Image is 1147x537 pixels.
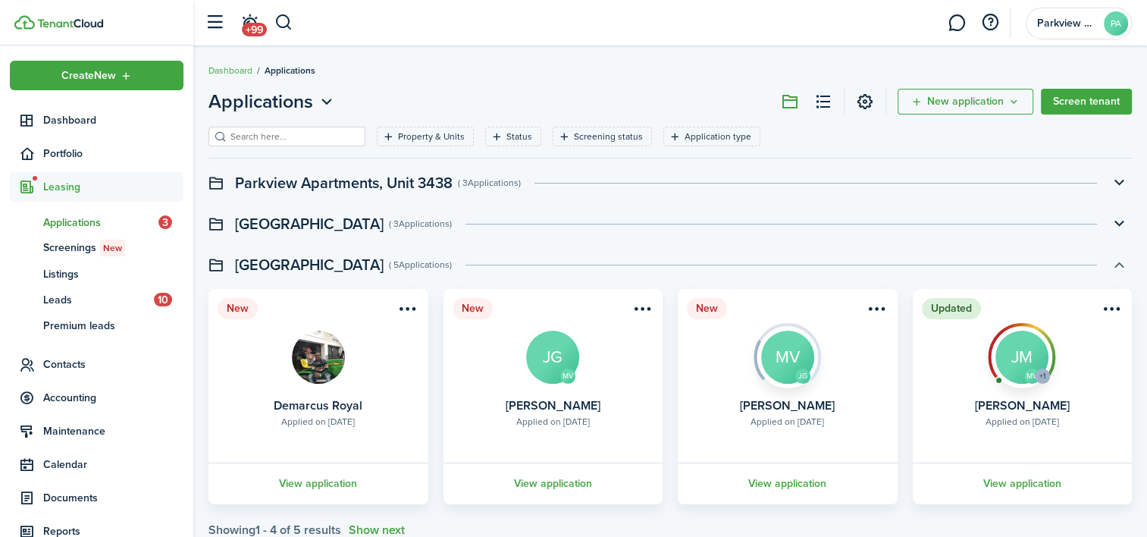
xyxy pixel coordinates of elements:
span: Maintenance [43,423,183,439]
avatar-text: MV [560,369,575,384]
a: Premium leads [10,312,183,338]
filter-tag-label: Property & Units [398,130,465,143]
a: Leads10 [10,287,183,312]
span: Leads [43,292,154,308]
button: Open menu [629,301,653,322]
div: Applied on [DATE] [751,415,824,429]
span: 10 [154,293,172,306]
a: View application [206,463,431,504]
filter-tag-label: Status [506,130,532,143]
a: View application [441,463,666,504]
div: Applied on [DATE] [516,415,590,429]
avatar-text: JG [795,369,810,384]
button: Open menu [864,301,888,322]
span: Parkview Apartments [1037,18,1098,29]
img: TenantCloud [14,15,35,30]
span: Calendar [43,457,183,473]
span: Leasing [43,179,183,195]
button: Applications [208,88,337,115]
button: Show next [349,523,405,537]
span: Accounting [43,390,183,406]
button: Toggle accordion [1106,252,1132,278]
filter-tag-label: Screening status [574,130,643,143]
span: Applications [208,88,313,115]
swimlane-title: [GEOGRAPHIC_DATA] [235,212,384,235]
input: Search here... [227,130,360,144]
swimlane-title: Parkview Apartments, Unit 3438 [235,171,453,194]
a: Messaging [942,4,971,42]
span: Applications [43,215,158,231]
span: +99 [242,23,267,36]
a: View application [675,463,900,504]
button: Open resource center [977,10,1003,36]
img: Demarcus Royal [292,331,345,384]
span: Listings [43,266,183,282]
card-title: [PERSON_NAME] [506,399,600,413]
img: TenantCloud [37,19,103,28]
a: ScreeningsNew [10,235,183,261]
filter-tag: Open filter [485,127,541,146]
span: Documents [43,490,183,506]
swimlane-subtitle: ( 3 Applications ) [458,176,521,190]
span: Create New [61,71,116,81]
button: Open menu [208,88,337,115]
a: Screen tenant [1041,89,1132,115]
span: 3 [158,215,172,229]
a: Notifications [235,4,264,42]
application-list-swimlane-item: Toggle accordion [208,289,1132,537]
filter-tag: Open filter [553,127,652,146]
swimlane-subtitle: ( 3 Applications ) [389,217,452,231]
div: Applied on [DATE] [281,415,355,429]
div: Applied on [DATE] [986,415,1059,429]
span: Portfolio [43,146,183,162]
status: New [453,298,493,319]
button: Toggle accordion [1106,170,1132,196]
status: New [218,298,258,319]
a: Dashboard [10,105,183,135]
span: Premium leads [43,318,183,334]
a: Listings [10,261,183,287]
avatar-text: PA [1104,11,1128,36]
a: Applications3 [10,209,183,235]
button: Open menu [395,301,419,322]
filter-tag: Open filter [663,127,760,146]
button: Open menu [10,61,183,90]
span: Contacts [43,356,183,372]
span: Screenings [43,240,183,256]
card-title: [PERSON_NAME] [740,399,835,413]
status: New [687,298,727,319]
button: New application [898,89,1033,115]
span: New [103,241,122,255]
span: Applications [265,64,315,77]
button: Open menu [1098,301,1123,322]
button: Open sidebar [200,8,229,37]
filter-tag: Open filter [377,127,474,146]
button: Search [274,10,293,36]
button: Open menu [898,89,1033,115]
swimlane-title: [GEOGRAPHIC_DATA] [235,253,384,276]
swimlane-subtitle: ( 5 Applications ) [389,258,452,272]
button: Toggle accordion [1106,211,1132,237]
span: Dashboard [43,112,183,128]
avatar-text: JG [526,331,579,384]
span: New application [927,96,1004,107]
div: Showing results [208,523,341,537]
img: Screening [754,323,822,380]
status: Updated [922,298,981,319]
card-title: Demarcus Royal [274,399,362,413]
card-title: [PERSON_NAME] [975,399,1070,413]
filter-tag-label: Application type [685,130,751,143]
a: Dashboard [208,64,252,77]
a: View application [910,463,1135,504]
